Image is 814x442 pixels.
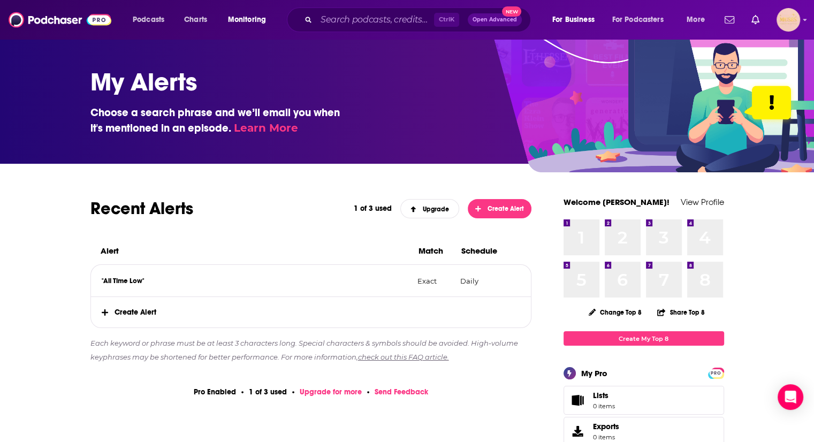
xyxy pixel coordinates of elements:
[220,11,280,28] button: open menu
[400,199,459,218] a: Upgrade
[612,12,664,27] span: For Podcasters
[468,13,522,26] button: Open AdvancedNew
[720,11,739,29] a: Show notifications dropdown
[593,402,615,410] span: 0 items
[582,306,649,319] button: Change Top 8
[90,198,346,219] h2: Recent Alerts
[710,369,722,377] a: PRO
[567,393,589,408] span: Lists
[777,8,800,32] span: Logged in as MUSESPR
[545,11,608,28] button: open menu
[778,384,803,410] div: Open Intercom Messenger
[125,11,178,28] button: open menu
[90,66,716,97] h1: My Alerts
[9,10,111,30] img: Podchaser - Follow, Share and Rate Podcasts
[564,386,724,415] a: Lists
[605,11,679,28] button: open menu
[473,17,517,22] span: Open Advanced
[468,199,532,218] button: Create Alert
[297,7,541,32] div: Search podcasts, credits, & more...
[679,11,718,28] button: open menu
[460,277,503,285] p: Daily
[375,387,428,397] span: Send Feedback
[300,387,362,397] a: Upgrade for more
[177,11,214,28] a: Charts
[687,12,705,27] span: More
[502,6,521,17] span: New
[91,297,531,327] span: Create Alert
[777,8,800,32] img: User Profile
[593,391,615,400] span: Lists
[358,353,449,361] a: check out this FAQ article.
[593,422,619,431] span: Exports
[552,12,595,27] span: For Business
[184,12,207,27] span: Charts
[234,121,298,134] a: Learn More
[657,302,705,323] button: Share Top 8
[410,205,449,213] span: Upgrade
[747,11,764,29] a: Show notifications dropdown
[101,246,410,256] h3: Alert
[419,246,453,256] h3: Match
[777,8,800,32] button: Show profile menu
[249,387,287,397] p: 1 of 3 used
[90,105,347,136] h3: Choose a search phrase and we’ll email you when it's mentioned in an episode.
[194,387,236,397] p: Pro Enabled
[90,337,532,364] p: Each keyword or phrase must be at least 3 characters long. Special characters & symbols should be...
[593,433,619,441] span: 0 items
[581,368,607,378] div: My Pro
[354,204,392,213] p: 1 of 3 used
[316,11,434,28] input: Search podcasts, credits, & more...
[567,424,589,439] span: Exports
[681,197,724,207] a: View Profile
[102,277,409,285] p: "All Time Low"
[475,205,524,212] span: Create Alert
[133,12,164,27] span: Podcasts
[564,197,670,207] a: Welcome [PERSON_NAME]!
[434,13,459,27] span: Ctrl K
[417,277,452,285] p: Exact
[564,331,724,346] a: Create My Top 8
[228,12,266,27] span: Monitoring
[593,391,608,400] span: Lists
[461,246,504,256] h3: Schedule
